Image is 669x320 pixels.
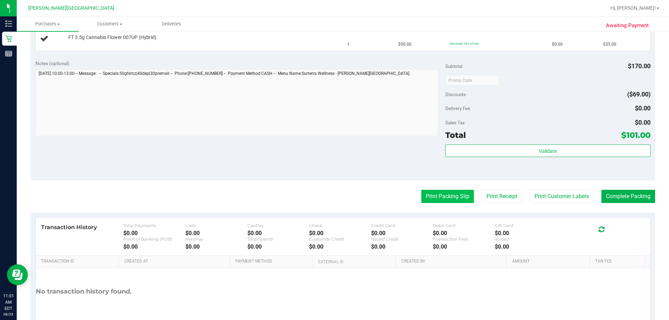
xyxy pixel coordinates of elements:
[141,17,203,31] a: Deliveries
[433,243,495,250] div: $0.00
[3,312,14,317] p: 08/23
[124,259,227,264] a: Created At
[185,223,247,228] div: Cash
[482,190,522,203] button: Print Receipt
[123,223,185,228] div: Total Payments
[603,41,616,48] span: $35.00
[398,41,412,48] span: $50.00
[5,50,12,57] inline-svg: Reports
[445,106,470,111] span: Delivery Fee
[247,223,309,228] div: CanPay
[445,75,499,86] input: Promo Code
[495,236,557,242] div: Voided
[36,268,132,315] div: No transaction history found.
[421,190,474,203] button: Print Packing Slip
[235,259,310,264] a: Payment Method
[552,41,563,48] span: $0.00
[3,293,14,312] p: 11:01 AM EDT
[635,104,651,112] span: $0.00
[539,148,557,154] span: Validate
[495,223,557,228] div: Gift Card
[79,17,141,31] a: Customers
[185,230,247,236] div: $0.00
[512,259,587,264] a: Amount
[247,236,309,242] div: Total Spendr
[606,22,649,30] span: Awaiting Payment
[433,223,495,228] div: Debit Card
[371,230,433,236] div: $0.00
[495,230,557,236] div: $0.00
[5,20,12,27] inline-svg: Inventory
[247,243,309,250] div: $0.00
[17,17,79,31] a: Purchases
[123,230,185,236] div: $0.00
[309,243,371,250] div: $0.00
[628,62,651,70] span: $170.00
[28,5,114,11] span: [PERSON_NAME][GEOGRAPHIC_DATA]
[449,42,479,45] span: 30premall: 30% off line
[401,259,504,264] a: Created By
[36,61,69,66] span: Notes (optional)
[371,243,433,250] div: $0.00
[309,230,371,236] div: $0.00
[495,243,557,250] div: $0.00
[185,243,247,250] div: $0.00
[309,223,371,228] div: Check
[371,223,433,228] div: Credit Card
[601,190,655,203] button: Complete Packing
[41,259,116,264] a: Transaction ID
[445,120,465,125] span: Sales Tax
[371,236,433,242] div: Issued Credit
[123,236,185,242] div: Point of Banking (POB)
[17,21,79,27] span: Purchases
[433,230,495,236] div: $0.00
[621,130,651,140] span: $101.00
[445,130,466,140] span: Total
[309,236,371,242] div: Customer Credit
[433,236,495,242] div: Transaction Fees
[68,34,156,41] span: FT 3.5g Cannabis Flower 007UP (Hybrid)
[7,264,28,285] iframe: Resource center
[635,119,651,126] span: $0.00
[347,41,349,48] span: 1
[445,88,466,101] span: Discounts
[79,21,140,27] span: Customers
[445,63,462,69] span: Subtotal
[445,145,650,157] button: Validate
[247,230,309,236] div: $0.00
[610,5,656,11] span: Hi, [PERSON_NAME]!
[530,190,593,203] button: Print Customer Labels
[5,35,12,42] inline-svg: Retail
[627,91,651,98] span: ($69.00)
[595,259,642,264] a: Txn Fee
[313,256,395,268] th: External ID
[185,236,247,242] div: AeroPay
[153,21,191,27] span: Deliveries
[123,243,185,250] div: $0.00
